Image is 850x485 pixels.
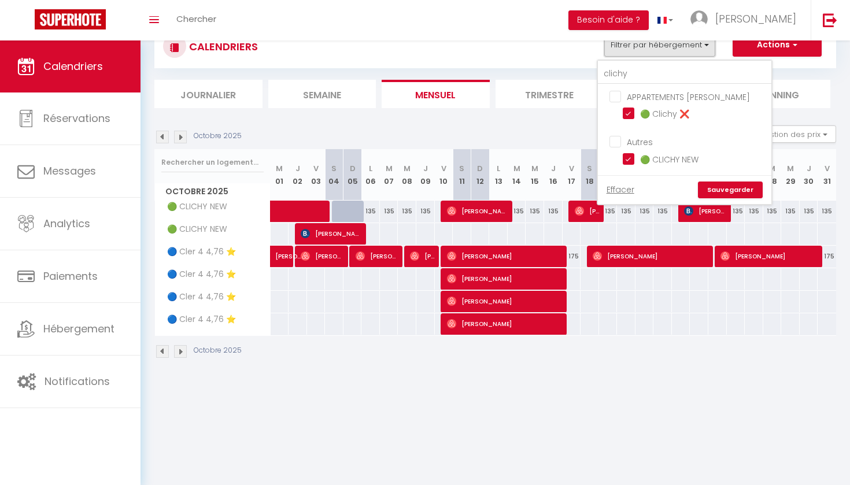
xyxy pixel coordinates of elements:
[43,216,90,231] span: Analytics
[750,125,836,143] button: Gestion des prix
[447,313,564,335] span: [PERSON_NAME]
[289,149,307,201] th: 02
[508,149,526,201] th: 14
[544,201,563,222] div: 135
[604,34,715,57] button: Filtrer par hébergement
[350,163,356,174] abbr: D
[9,5,44,39] button: Ouvrir le widget de chat LiveChat
[723,80,831,108] li: Planning
[325,149,343,201] th: 04
[607,183,634,196] a: Effacer
[684,200,727,222] span: [PERSON_NAME]
[386,163,393,174] abbr: M
[398,201,416,222] div: 135
[477,163,483,174] abbr: D
[416,201,435,222] div: 135
[497,163,500,174] abbr: L
[447,245,564,267] span: [PERSON_NAME]
[807,163,811,174] abbr: J
[369,163,372,174] abbr: L
[331,163,337,174] abbr: S
[343,149,362,201] th: 05
[587,163,592,174] abbr: S
[508,201,526,222] div: 135
[271,149,289,201] th: 01
[720,245,819,267] span: [PERSON_NAME]
[818,149,836,201] th: 31
[640,154,699,165] span: 🟢 CLICHY NEW
[155,183,270,200] span: Octobre 2025
[380,149,398,201] th: 07
[176,13,216,25] span: Chercher
[382,80,490,108] li: Mensuel
[313,163,319,174] abbr: V
[800,201,818,222] div: 135
[599,201,618,222] div: 135
[361,201,380,222] div: 135
[526,201,544,222] div: 135
[563,149,581,201] th: 17
[823,13,837,27] img: logout
[597,60,773,205] div: Filtrer par hébergement
[447,200,509,222] span: [PERSON_NAME]
[531,163,538,174] abbr: M
[447,290,564,312] span: [PERSON_NAME]
[459,163,464,174] abbr: S
[745,201,763,222] div: 135
[551,163,556,174] abbr: J
[471,149,490,201] th: 12
[489,149,508,201] th: 13
[43,59,103,73] span: Calendriers
[43,269,98,283] span: Paiements
[441,163,446,174] abbr: V
[617,201,635,222] div: 135
[818,246,836,267] div: 175
[43,164,96,178] span: Messages
[356,245,399,267] span: [PERSON_NAME]
[43,321,114,336] span: Hébergement
[575,200,600,222] span: [PERSON_NAME]
[569,163,574,174] abbr: V
[194,345,242,356] p: Octobre 2025
[635,201,654,222] div: 135
[568,10,649,30] button: Besoin d'aide ?
[496,80,604,108] li: Trimestre
[653,201,672,222] div: 135
[301,245,344,267] span: [PERSON_NAME]
[410,245,435,267] span: [PERSON_NAME]
[157,246,239,258] span: 🔵 Cler 4 4,76 ⭐️
[157,291,239,303] span: 🔵 Cler 4 4,76 ⭐️
[275,239,302,261] span: [PERSON_NAME]
[544,149,563,201] th: 16
[157,313,239,326] span: 🔵 Cler 4 4,76 ⭐️
[194,131,242,142] p: Octobre 2025
[800,149,818,201] th: 30
[781,149,800,201] th: 29
[361,149,380,201] th: 06
[593,245,710,267] span: [PERSON_NAME]
[416,149,435,201] th: 09
[526,149,544,201] th: 15
[781,201,800,222] div: 135
[581,149,599,201] th: 18
[598,64,771,84] input: Rechercher un logement...
[398,149,416,201] th: 08
[268,80,376,108] li: Semaine
[186,34,258,60] h3: CALENDRIERS
[715,12,796,26] span: [PERSON_NAME]
[513,163,520,174] abbr: M
[727,201,745,222] div: 135
[690,10,708,28] img: ...
[423,163,428,174] abbr: J
[818,201,836,222] div: 135
[295,163,300,174] abbr: J
[157,201,230,213] span: 🟢 CLICHY NEW
[763,201,782,222] div: 135
[276,163,283,174] abbr: M
[698,182,763,199] a: Sauvegarder
[563,246,581,267] div: 175
[35,9,106,29] img: Super Booking
[787,163,794,174] abbr: M
[301,223,363,245] span: [PERSON_NAME]
[453,149,471,201] th: 11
